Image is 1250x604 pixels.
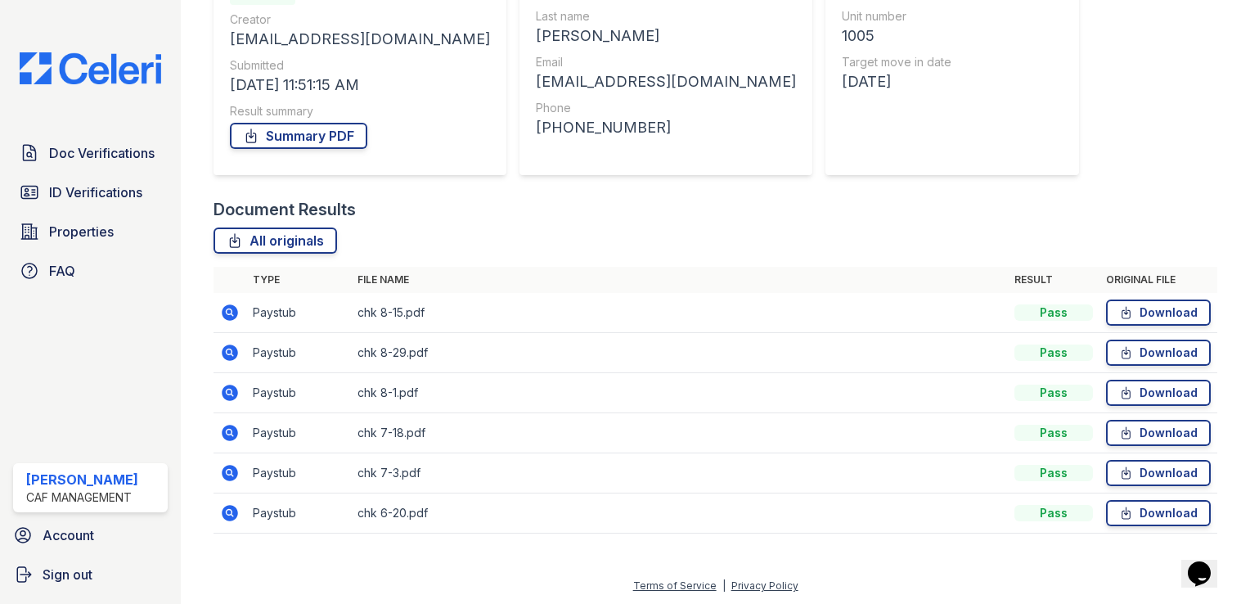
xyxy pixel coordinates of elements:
div: CAF Management [26,489,138,506]
td: Paystub [246,333,351,373]
div: [PERSON_NAME] [536,25,796,47]
td: Paystub [246,373,351,413]
span: ID Verifications [49,183,142,202]
img: CE_Logo_Blue-a8612792a0a2168367f1c8372b55b34899dd931a85d93a1a3d3e32e68fde9ad4.png [7,52,174,84]
div: Phone [536,100,796,116]
div: [EMAIL_ADDRESS][DOMAIN_NAME] [230,28,490,51]
td: chk 7-3.pdf [351,453,1008,494]
span: FAQ [49,261,75,281]
td: Paystub [246,413,351,453]
div: Email [536,54,796,70]
div: [PERSON_NAME] [26,470,138,489]
a: Download [1106,460,1211,486]
a: Sign out [7,558,174,591]
div: Pass [1014,465,1093,481]
div: Pass [1014,304,1093,321]
td: Paystub [246,494,351,534]
div: Pass [1014,345,1093,361]
a: All originals [214,228,337,254]
div: Document Results [214,198,356,221]
div: [DATE] [842,70,1063,93]
a: Download [1106,300,1211,326]
div: Target move in date [842,54,1063,70]
th: Original file [1099,267,1217,293]
td: Paystub [246,453,351,494]
td: chk 8-1.pdf [351,373,1008,413]
div: Pass [1014,505,1093,521]
td: chk 8-29.pdf [351,333,1008,373]
div: [DATE] 11:51:15 AM [230,74,490,97]
td: chk 7-18.pdf [351,413,1008,453]
div: Creator [230,11,490,28]
a: ID Verifications [13,176,168,209]
th: Type [246,267,351,293]
th: File name [351,267,1008,293]
a: Account [7,519,174,552]
iframe: chat widget [1181,539,1234,588]
div: [PHONE_NUMBER] [536,116,796,139]
div: | [722,579,726,592]
div: Submitted [230,57,490,74]
th: Result [1008,267,1099,293]
a: Properties [13,215,168,248]
span: Doc Verifications [49,143,155,163]
a: Download [1106,420,1211,446]
span: Sign out [43,565,92,584]
div: Pass [1014,385,1093,401]
div: Pass [1014,425,1093,441]
span: Properties [49,222,114,241]
td: chk 8-15.pdf [351,293,1008,333]
span: Account [43,525,94,545]
a: Doc Verifications [13,137,168,169]
a: Terms of Service [633,579,717,592]
div: Last name [536,8,796,25]
td: chk 6-20.pdf [351,494,1008,534]
div: Unit number [842,8,1063,25]
a: Download [1106,340,1211,366]
div: 1005 [842,25,1063,47]
a: FAQ [13,255,168,287]
div: Result summary [230,103,490,119]
a: Summary PDF [230,123,367,149]
a: Download [1106,380,1211,406]
td: Paystub [246,293,351,333]
a: Privacy Policy [731,579,798,592]
a: Download [1106,500,1211,526]
div: [EMAIL_ADDRESS][DOMAIN_NAME] [536,70,796,93]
